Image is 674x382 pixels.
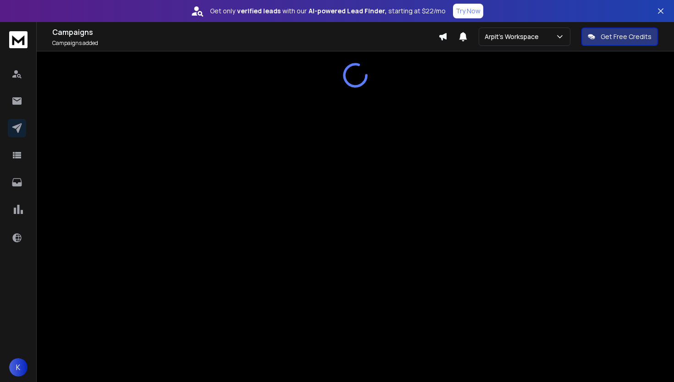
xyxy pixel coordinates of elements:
[581,28,658,46] button: Get Free Credits
[309,6,387,16] strong: AI-powered Lead Finder,
[52,39,438,47] p: Campaigns added
[9,358,28,376] button: K
[485,32,542,41] p: Arpit's Workspace
[453,4,483,18] button: Try Now
[9,31,28,48] img: logo
[601,32,652,41] p: Get Free Credits
[237,6,281,16] strong: verified leads
[210,6,446,16] p: Get only with our starting at $22/mo
[456,6,481,16] p: Try Now
[52,27,438,38] h1: Campaigns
